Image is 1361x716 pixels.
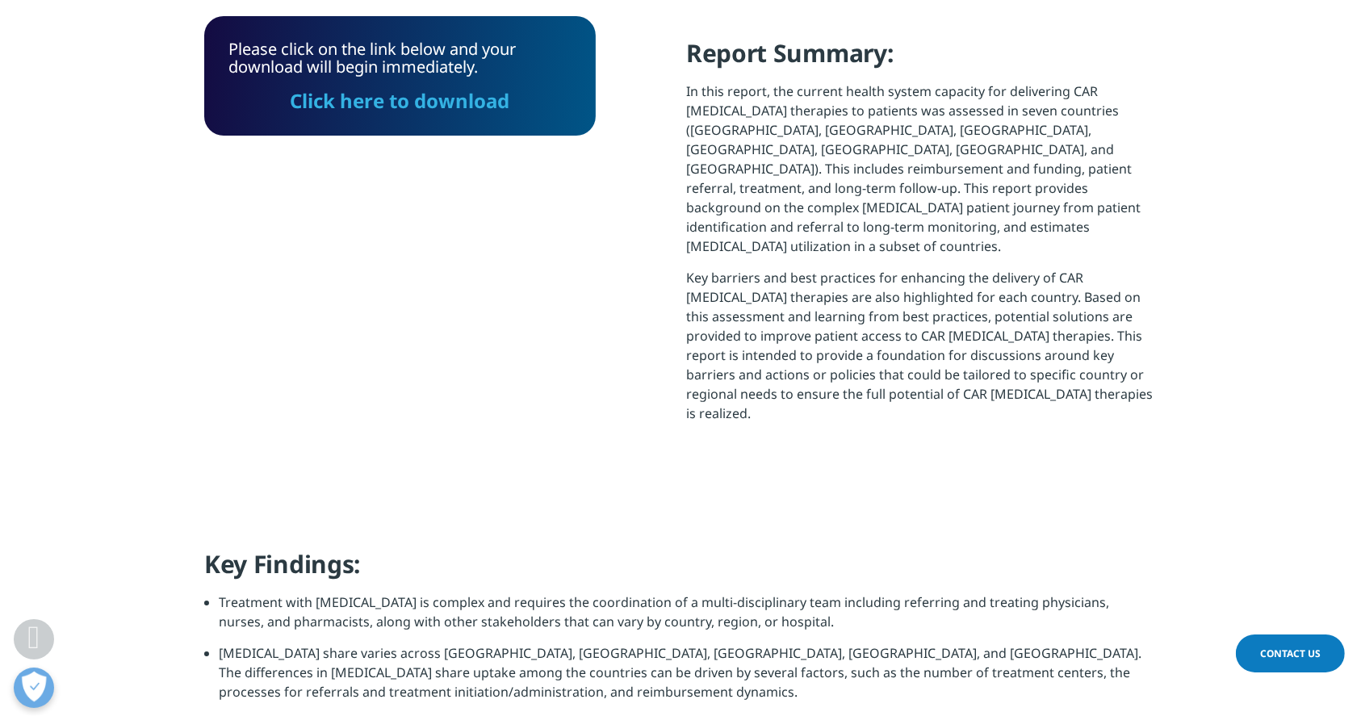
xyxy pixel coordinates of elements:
h4: Report Summary: [686,37,1157,82]
button: Open Preferences [14,668,54,708]
li: [MEDICAL_DATA] share varies across [GEOGRAPHIC_DATA], [GEOGRAPHIC_DATA], [GEOGRAPHIC_DATA], [GEOG... [219,643,1157,714]
div: Please click on the link below and your download will begin immediately. [228,40,572,111]
p: In this report, the current health system capacity for delivering CAR [MEDICAL_DATA] therapies to... [686,82,1157,268]
li: Treatment with [MEDICAL_DATA] is complex and requires the coordination of a multi-disciplinary te... [219,592,1157,643]
span: Contact Us [1260,647,1321,660]
a: Contact Us [1236,634,1345,672]
a: Click here to download [291,87,510,114]
p: Key barriers and best practices for enhancing the delivery of CAR [MEDICAL_DATA] therapies are al... [686,268,1157,435]
h4: Key Findings: [204,548,1157,592]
